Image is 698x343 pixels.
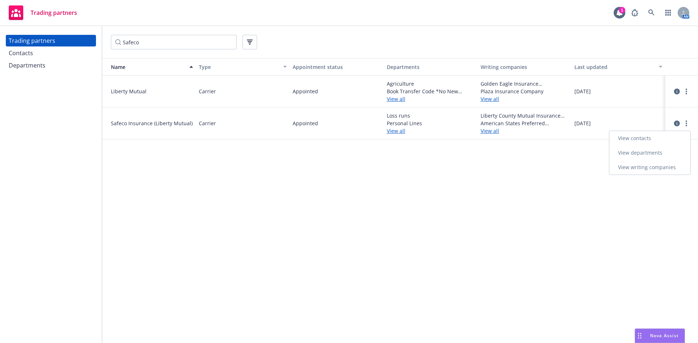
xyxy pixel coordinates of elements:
a: Trading partners [6,3,80,23]
span: Trading partners [31,10,77,16]
div: Trading partners [9,35,55,46]
a: Contacts [6,47,96,59]
span: American States Preferred Insurance Company [481,119,569,127]
a: circleInformation [673,119,681,128]
a: Search [644,5,659,20]
input: Filter by keyword... [111,35,237,49]
span: [DATE] [574,87,591,95]
div: Type [199,63,279,71]
a: Trading partners [6,35,96,46]
span: Book Transfer Code *No New Business* [387,87,475,95]
a: View all [387,95,475,103]
div: Departments [387,63,475,71]
span: [DATE] [574,119,591,127]
span: Liberty County Mutual Insurance Company [481,112,569,119]
div: Name [105,63,185,71]
a: View departments [609,146,690,160]
span: Appointed [293,87,318,95]
button: Appointment status [290,58,384,75]
a: more [682,119,691,128]
span: Personal Lines [387,119,475,127]
span: Agriculture [387,80,475,87]
div: 1 [619,7,625,13]
div: Last updated [574,63,654,71]
button: Name [102,58,196,75]
div: Drag to move [635,329,644,343]
span: Golden Eagle Insurance Corporation [481,80,569,87]
div: Contacts [9,47,33,59]
span: Safeco Insurance (Liberty Mutual) [111,119,193,127]
span: Appointed [293,119,318,127]
div: Appointment status [293,63,381,71]
div: Departments [9,60,45,71]
a: View all [481,127,569,135]
a: View all [481,95,569,103]
a: View writing companies [609,160,690,175]
button: Last updated [571,58,665,75]
span: Carrier [199,119,216,127]
button: Type [196,58,290,75]
span: Liberty Mutual [111,87,193,95]
a: Report a Bug [627,5,642,20]
div: Writing companies [481,63,569,71]
a: View all [387,127,475,135]
a: circleInformation [673,87,681,96]
span: Plaza Insurance Company [481,87,569,95]
button: Writing companies [478,58,571,75]
button: Nova Assist [635,328,685,343]
a: Switch app [661,5,675,20]
button: Departments [384,58,478,75]
a: View contacts [609,131,690,146]
span: Carrier [199,87,216,95]
span: Nova Assist [650,332,679,339]
a: more [682,87,691,96]
a: Departments [6,60,96,71]
span: Loss runs [387,112,475,119]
